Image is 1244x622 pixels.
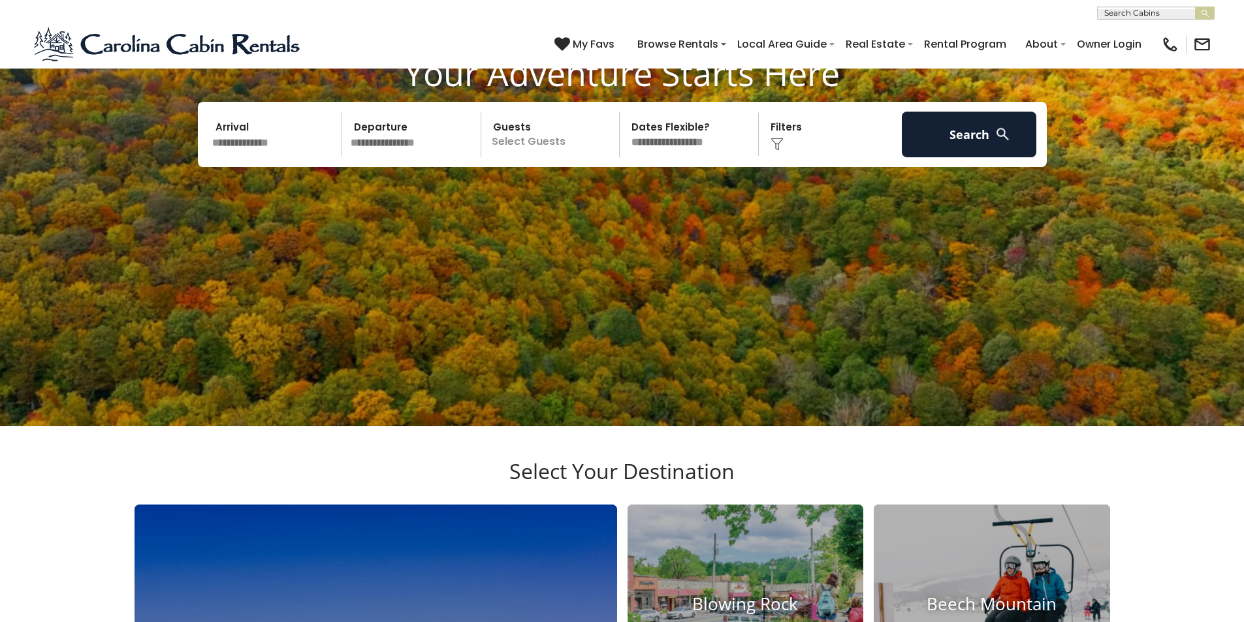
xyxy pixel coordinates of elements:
a: Rental Program [917,33,1013,55]
h1: Your Adventure Starts Here [10,53,1234,93]
p: Select Guests [485,112,620,157]
h3: Select Your Destination [133,459,1112,505]
a: Local Area Guide [731,33,833,55]
h4: Beech Mountain [874,595,1110,615]
span: My Favs [573,36,614,52]
img: search-regular-white.png [995,126,1011,142]
h4: Blowing Rock [628,595,864,615]
img: filter--v1.png [771,138,784,151]
img: Blue-2.png [33,25,304,64]
a: Owner Login [1070,33,1148,55]
a: About [1019,33,1064,55]
a: Real Estate [839,33,912,55]
a: My Favs [554,36,618,53]
a: Browse Rentals [631,33,725,55]
img: phone-regular-black.png [1161,35,1179,54]
button: Search [902,112,1037,157]
img: mail-regular-black.png [1193,35,1211,54]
